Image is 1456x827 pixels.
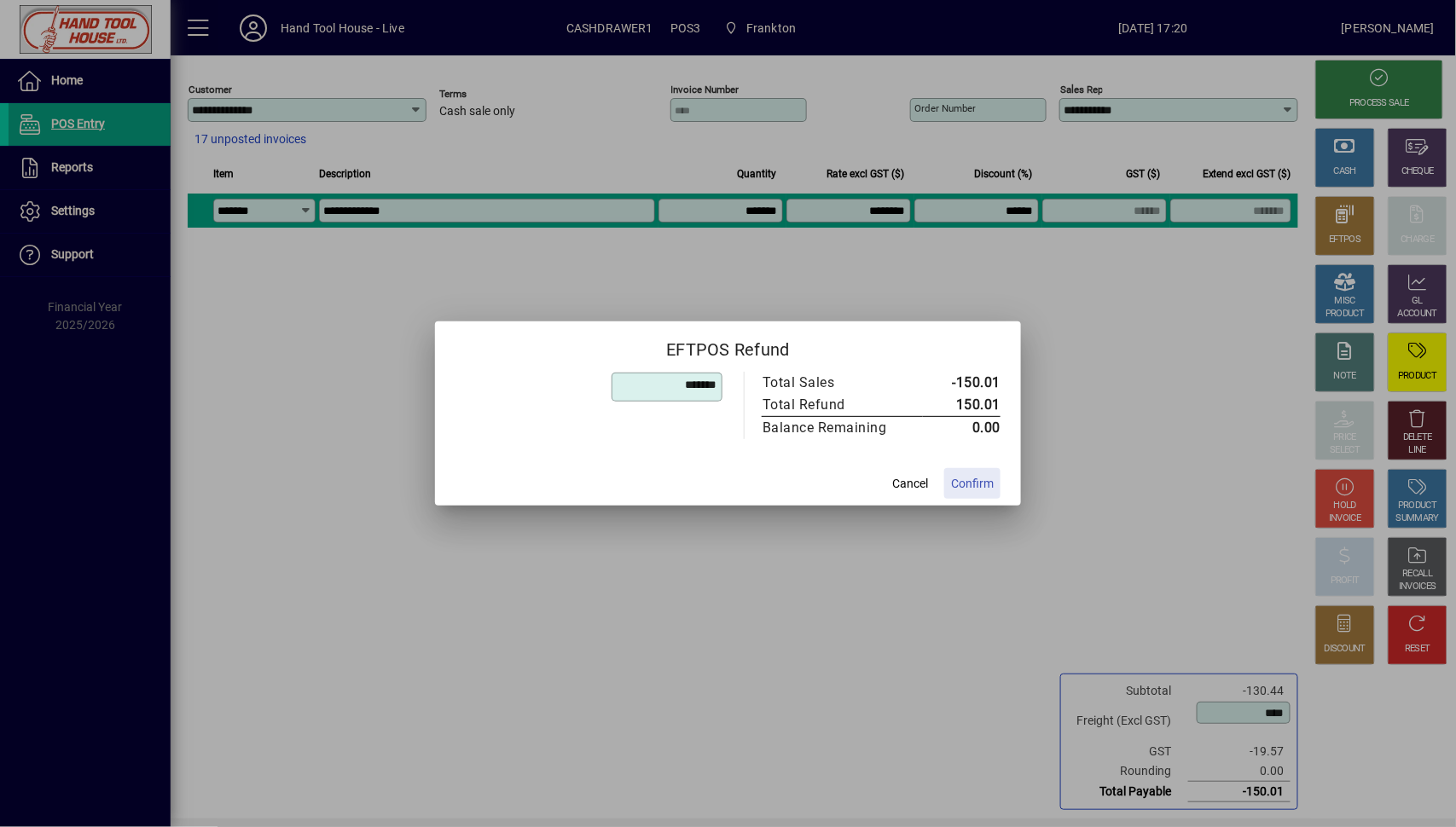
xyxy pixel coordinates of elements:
[763,418,906,438] div: Balance Remaining
[923,417,1001,440] td: 0.00
[923,394,1001,417] td: 150.01
[951,475,994,493] span: Confirm
[762,372,923,394] td: Total Sales
[435,321,1021,371] h2: EFTPOS Refund
[762,394,923,417] td: Total Refund
[923,372,1001,394] td: -150.01
[944,468,1001,499] button: Confirm
[892,475,928,493] span: Cancel
[883,468,937,499] button: Cancel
